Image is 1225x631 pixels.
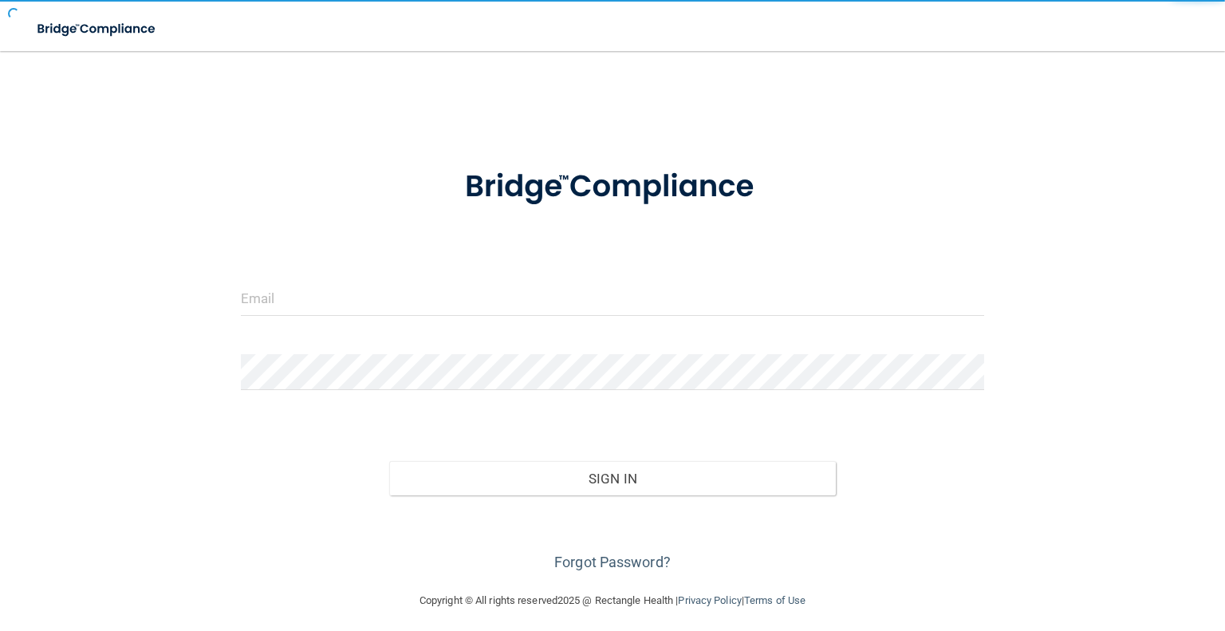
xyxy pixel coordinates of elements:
img: bridge_compliance_login_screen.278c3ca4.svg [433,147,793,227]
button: Sign In [389,461,835,496]
a: Forgot Password? [554,554,671,570]
div: Copyright © All rights reserved 2025 @ Rectangle Health | | [321,575,904,626]
a: Privacy Policy [678,594,741,606]
img: bridge_compliance_login_screen.278c3ca4.svg [24,13,171,45]
input: Email [241,280,984,316]
a: Terms of Use [744,594,806,606]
